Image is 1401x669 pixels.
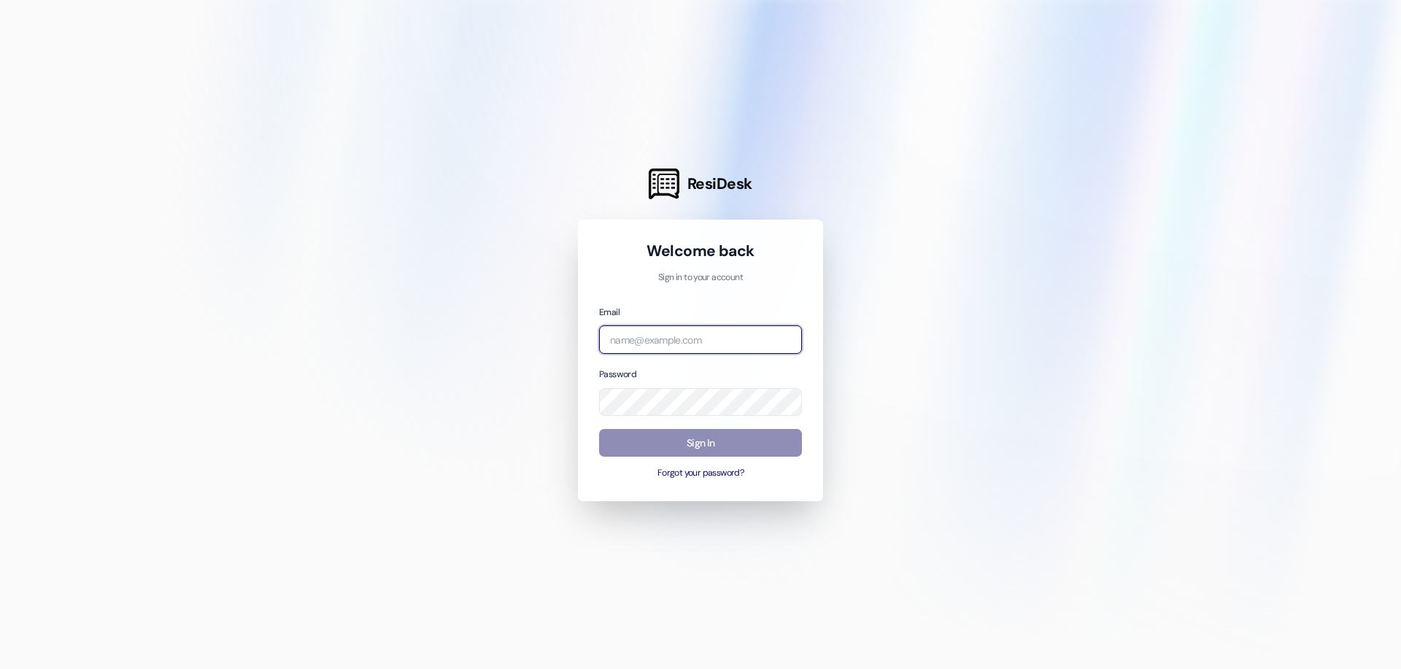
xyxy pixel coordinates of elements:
label: Email [599,306,620,318]
h1: Welcome back [599,241,802,261]
button: Forgot your password? [599,467,802,480]
img: ResiDesk Logo [649,169,679,199]
label: Password [599,368,636,380]
button: Sign In [599,429,802,457]
p: Sign in to your account [599,271,802,285]
input: name@example.com [599,325,802,354]
span: ResiDesk [687,174,752,194]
